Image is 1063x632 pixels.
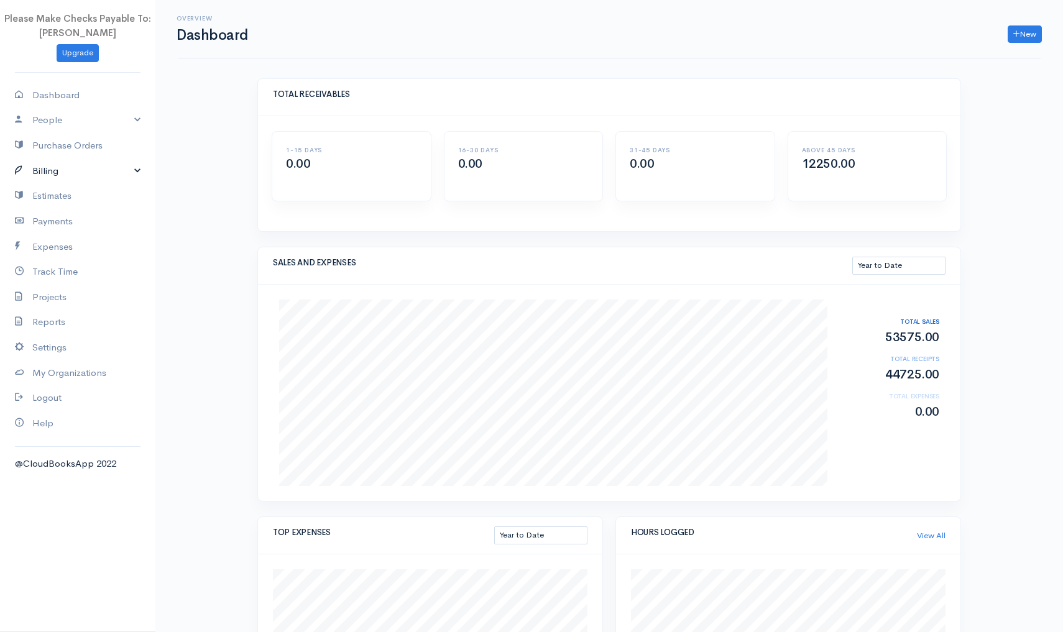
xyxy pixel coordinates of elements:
div: @CloudBooksApp 2022 [15,457,140,471]
h5: TOP EXPENSES [273,528,494,537]
h6: ABOVE 45 DAYS [802,147,933,153]
span: 12250.00 [802,156,855,172]
h1: Dashboard [177,27,248,43]
h6: 16-30 DAYS [458,147,589,153]
span: Please Make Checks Payable To: [PERSON_NAME] [4,12,151,39]
span: 0.00 [286,156,310,172]
h2: 53575.00 [840,331,939,344]
a: View All [917,529,946,542]
a: Upgrade [57,44,99,62]
h6: TOTAL RECEIPTS [840,355,939,362]
span: 0.00 [630,156,654,172]
h2: 44725.00 [840,368,939,382]
h6: Overview [177,15,248,22]
h6: 31-45 DAYS [630,147,761,153]
h5: HOURS LOGGED [631,528,917,537]
h6: TOTAL EXPENSES [840,393,939,400]
h6: 1-15 DAYS [286,147,417,153]
span: 0.00 [458,156,482,172]
a: New [1008,25,1042,44]
h5: TOTAL RECEIVABLES [273,90,946,99]
h5: SALES AND EXPENSES [273,259,852,267]
h2: 0.00 [840,405,939,419]
h6: TOTAL SALES [840,318,939,325]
